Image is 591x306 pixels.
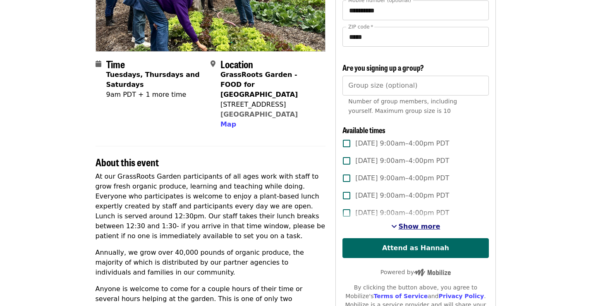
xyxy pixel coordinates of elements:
input: [object Object] [342,76,488,96]
span: Map [220,120,236,128]
strong: Tuesdays, Thursdays and Saturdays [106,71,200,88]
a: Privacy Policy [438,293,484,299]
button: Map [220,120,236,129]
span: Show more [399,222,440,230]
span: Available times [342,124,385,135]
p: At our GrassRoots Garden participants of all ages work with staff to grow fresh organic produce, ... [96,172,326,241]
i: calendar icon [96,60,101,68]
span: About this event [96,155,159,169]
a: Terms of Service [373,293,428,299]
strong: GrassRoots Garden - FOOD for [GEOGRAPHIC_DATA] [220,71,298,98]
div: 9am PDT + 1 more time [106,90,204,100]
button: Attend as Hannah [342,238,488,258]
span: Number of group members, including yourself. Maximum group size is 10 [348,98,457,114]
span: [DATE] 9:00am–4:00pm PDT [355,191,449,201]
a: [GEOGRAPHIC_DATA] [220,110,298,118]
span: [DATE] 9:00am–4:00pm PDT [355,173,449,183]
img: Powered by Mobilize [414,269,451,276]
span: Are you signing up a group? [342,62,424,73]
label: ZIP code [348,24,373,29]
span: [DATE] 9:00am–4:00pm PDT [355,139,449,148]
span: [DATE] 9:00am–4:00pm PDT [355,156,449,166]
span: Powered by [380,269,451,275]
i: map-marker-alt icon [211,60,215,68]
input: Mobile number (optional) [342,0,488,20]
p: Annually, we grow over 40,000 pounds of organic produce, the majority of which is distributed by ... [96,248,326,277]
div: [STREET_ADDRESS] [220,100,319,110]
button: See more timeslots [391,222,440,232]
span: Location [220,57,253,71]
span: Time [106,57,125,71]
input: ZIP code [342,27,488,47]
span: [DATE] 9:00am–4:00pm PDT [355,208,449,218]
